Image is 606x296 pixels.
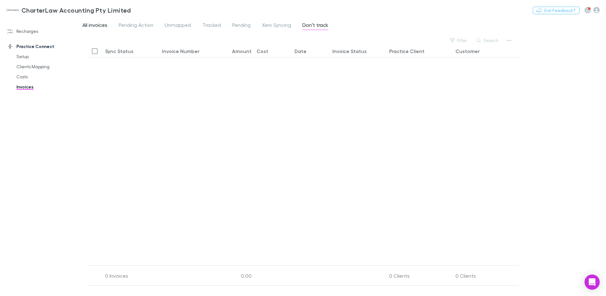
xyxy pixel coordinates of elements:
[10,82,86,92] a: Invoices
[387,266,453,286] div: 0 Clients
[389,48,425,54] div: Practice Client
[453,266,519,286] div: 0 Clients
[82,22,107,30] span: All invoices
[262,22,291,30] span: Xero Syncing
[216,266,254,286] div: 0.00
[21,6,131,14] h3: CharterLaw Accounting Pty Limited
[6,6,19,14] img: CharterLaw Accounting Pty Limited's Logo
[103,266,159,286] div: 0 Invoices
[302,22,328,30] span: Don’t track
[232,22,251,30] span: Pending
[447,37,471,44] button: Filter
[105,48,134,54] div: Sync Status
[10,62,86,72] a: Clients Mapping
[165,22,191,30] span: Unmapped
[585,275,600,290] div: Open Intercom Messenger
[257,48,268,54] div: Cost
[533,7,579,14] button: Got Feedback?
[232,48,252,54] div: Amount
[294,48,306,54] div: Date
[3,3,135,18] a: CharterLaw Accounting Pty Limited
[202,22,221,30] span: Tracked
[162,48,199,54] div: Invoice Number
[455,48,480,54] div: Customer
[10,72,86,82] a: Costs
[119,22,153,30] span: Pending Action
[473,37,502,44] button: Search
[1,41,86,51] a: Practice Connect
[1,26,86,36] a: Recharges
[10,51,86,62] a: Setup
[332,48,367,54] div: Invoice Status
